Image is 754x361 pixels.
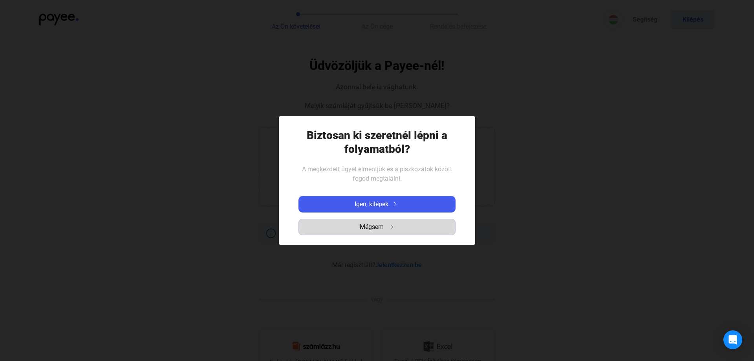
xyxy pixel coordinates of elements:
img: arrow-right-white [390,202,400,207]
span: A megkezdett ügyet elmentjük és a piszkozatok között fogod megtalálni. [302,165,452,182]
span: Igen, kilépek [355,200,388,209]
img: arrow-right-grey [390,225,394,229]
button: Igen, kilépekarrow-right-white [298,196,456,213]
span: Mégsem [360,222,384,232]
h1: Biztosan ki szeretnél lépni a folyamatból? [298,128,456,156]
button: Mégsemarrow-right-grey [298,219,456,235]
div: Open Intercom Messenger [723,330,742,349]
